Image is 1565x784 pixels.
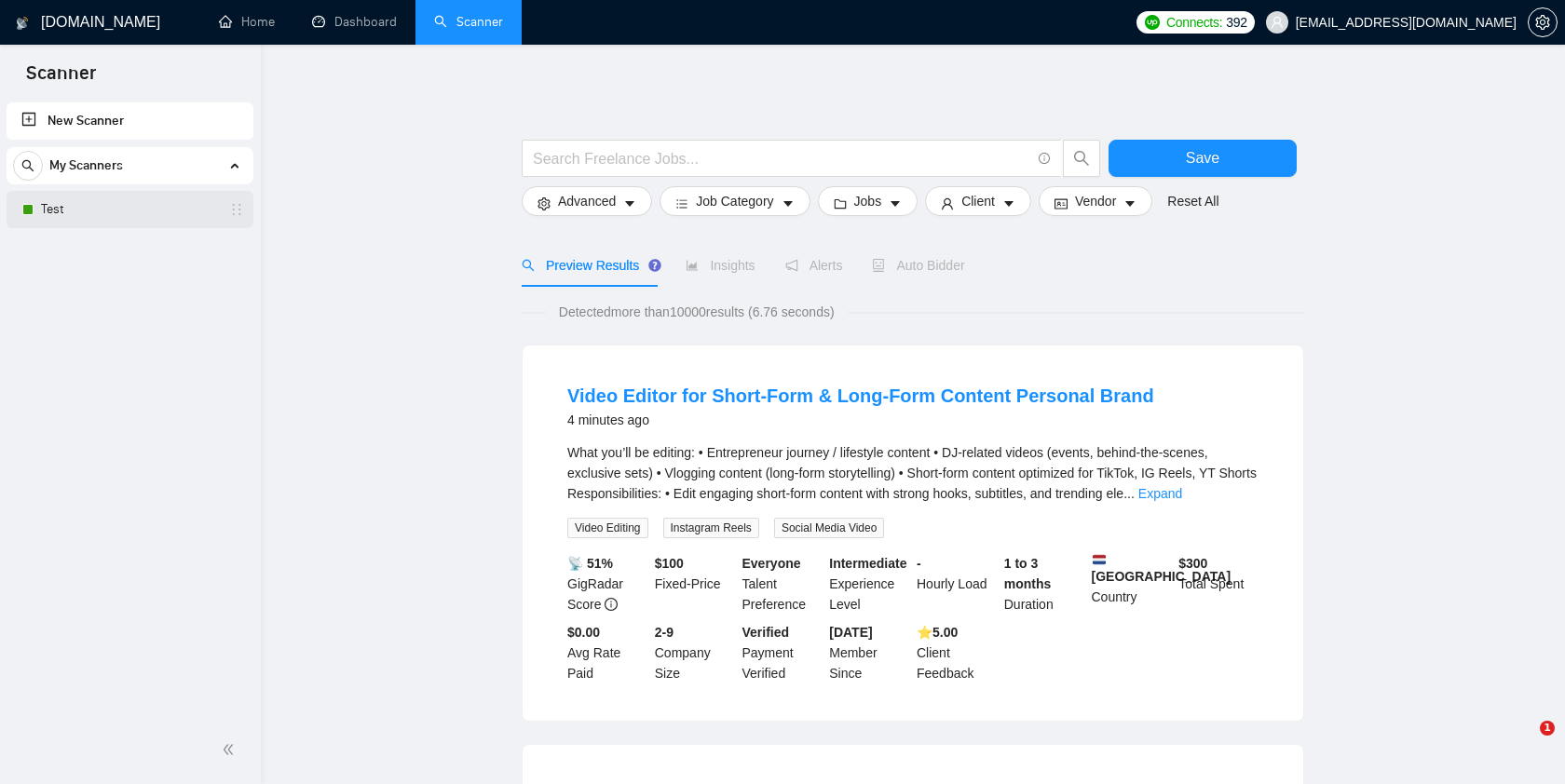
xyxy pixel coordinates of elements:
img: 🇳🇱 [1093,553,1106,566]
span: bars [675,196,688,210]
a: Video Editor for Short-Form & Long-Form Content Personal Brand [567,385,1154,406]
img: logo [16,8,29,38]
button: settingAdvancedcaret-down [522,186,652,216]
div: GigRadar Score [564,553,651,615]
b: 2-9 [655,625,674,640]
div: Experience Level [825,553,913,615]
button: search [1063,140,1100,177]
div: Fixed-Price [651,553,739,615]
div: Payment Verified [739,622,826,683]
a: New Scanner [21,102,238,140]
span: double-left [222,740,240,759]
span: caret-down [1123,196,1136,210]
b: Intermediate [829,556,906,571]
span: Connects: [1166,12,1222,33]
b: 1 to 3 months [1004,556,1052,591]
span: folder [834,196,847,210]
b: [GEOGRAPHIC_DATA] [1092,553,1232,584]
a: dashboardDashboard [312,14,397,30]
button: idcardVendorcaret-down [1039,186,1152,216]
span: notification [785,259,798,272]
b: Verified [742,625,790,640]
b: - [917,556,921,571]
b: $ 100 [655,556,684,571]
span: Auto Bidder [872,258,964,273]
div: Country [1088,553,1176,615]
span: caret-down [782,196,795,210]
div: Duration [1000,553,1088,615]
div: Client Feedback [913,622,1000,683]
span: Jobs [854,191,882,211]
div: Talent Preference [739,553,826,615]
span: caret-down [1002,196,1015,210]
span: user [941,196,954,210]
img: upwork-logo.png [1145,15,1160,30]
span: search [522,259,535,272]
span: area-chart [686,259,699,272]
span: ... [1123,486,1135,501]
span: Social Media Video [774,518,885,538]
span: user [1271,16,1284,29]
b: [DATE] [829,625,872,640]
li: New Scanner [7,102,253,140]
div: Company Size [651,622,739,683]
button: barsJob Categorycaret-down [660,186,810,216]
div: 4 minutes ago [567,409,1154,431]
span: setting [1529,15,1557,30]
span: info-circle [1039,153,1051,165]
li: My Scanners [7,147,253,228]
input: Search Freelance Jobs... [533,147,1030,170]
button: userClientcaret-down [925,186,1031,216]
span: robot [872,259,885,272]
span: Insights [686,258,755,273]
div: Avg Rate Paid [564,622,651,683]
b: ⭐️ 5.00 [917,625,958,640]
span: search [14,159,42,172]
span: Detected more than 10000 results (6.76 seconds) [546,302,848,322]
div: Total Spent [1175,553,1262,615]
button: setting [1528,7,1558,37]
span: Save [1186,146,1219,169]
button: folderJobscaret-down [818,186,919,216]
a: searchScanner [434,14,503,30]
b: 📡 51% [567,556,613,571]
span: caret-down [889,196,902,210]
span: Advanced [558,191,616,211]
span: Vendor [1075,191,1116,211]
span: My Scanners [49,147,123,184]
span: holder [229,202,244,217]
span: Alerts [785,258,843,273]
span: Client [961,191,995,211]
span: Video Editing [567,518,648,538]
div: Member Since [825,622,913,683]
span: What you’ll be editing: • Entrepreneur journey / lifestyle content • DJ-related videos (events, b... [567,445,1257,501]
a: Reset All [1167,191,1218,211]
span: Job Category [696,191,773,211]
a: Expand [1138,486,1182,501]
button: Save [1109,140,1297,177]
a: setting [1528,15,1558,30]
span: Preview Results [522,258,656,273]
div: What you’ll be editing: • Entrepreneur journey / lifestyle content • DJ-related videos (events, b... [567,442,1259,504]
div: Tooltip anchor [646,257,663,274]
b: $ 300 [1178,556,1207,571]
span: caret-down [623,196,636,210]
span: 1 [1540,721,1555,736]
span: Scanner [11,60,111,99]
iframe: Intercom live chat [1502,721,1546,765]
span: idcard [1055,196,1068,210]
b: $0.00 [567,625,600,640]
a: Test [41,191,218,228]
b: Everyone [742,556,801,571]
a: homeHome [219,14,275,30]
span: info-circle [605,598,618,611]
span: Instagram Reels [663,518,759,538]
span: search [1064,150,1099,167]
div: Hourly Load [913,553,1000,615]
button: search [13,151,43,181]
span: setting [538,196,551,210]
span: 392 [1226,12,1246,33]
